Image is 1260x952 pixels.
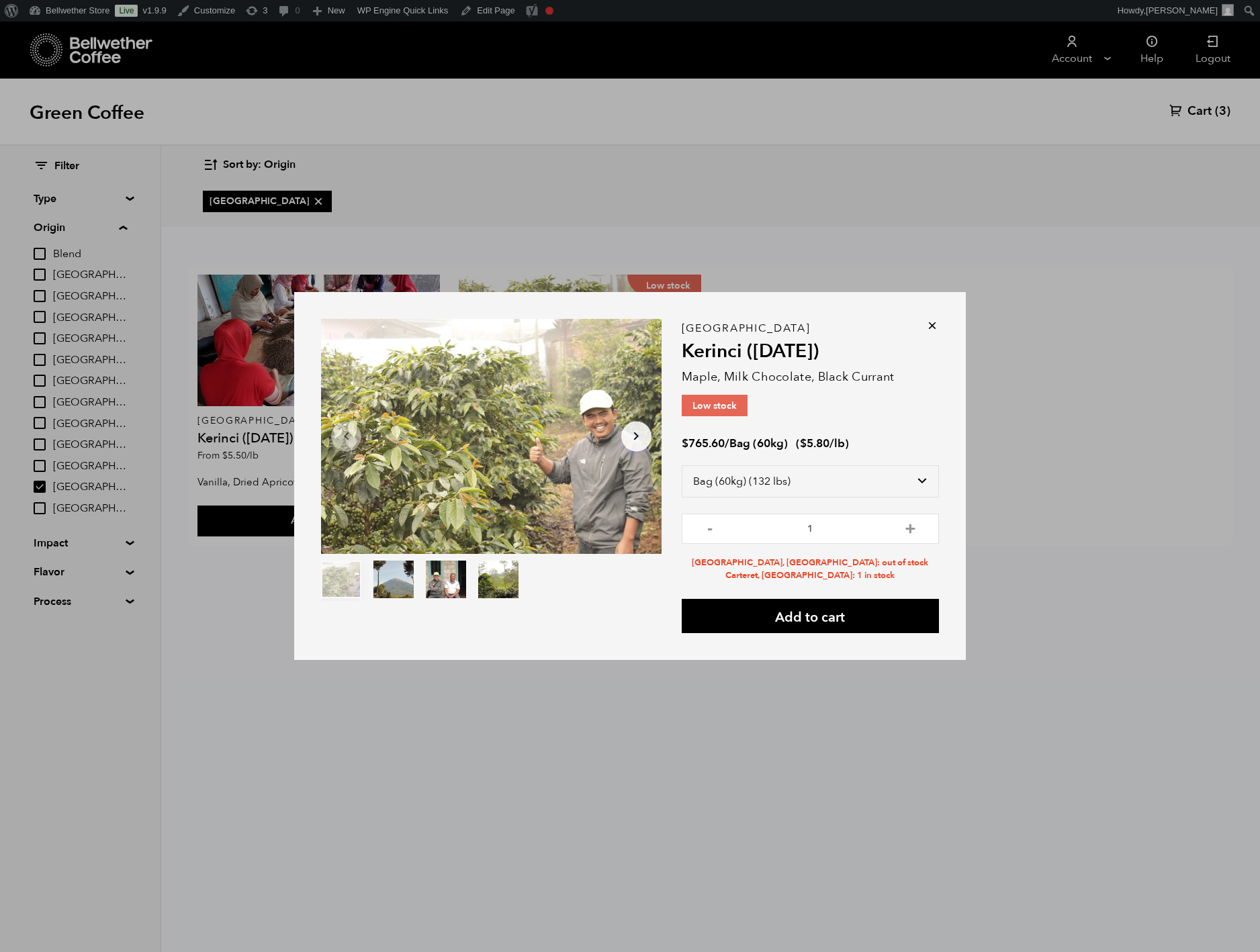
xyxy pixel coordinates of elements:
[829,436,845,451] span: /lb
[682,436,725,451] bdi: 765.60
[682,599,939,633] button: Add to cart
[682,557,939,569] li: [GEOGRAPHIC_DATA], [GEOGRAPHIC_DATA]: out of stock
[729,436,788,451] span: Bag (60kg)
[902,520,919,534] button: +
[682,395,748,416] p: Low stock
[796,436,849,451] span: ( )
[702,520,719,534] button: -
[800,436,829,451] bdi: 5.80
[682,368,939,386] p: Maple, Milk Chocolate, Black Currant
[800,436,807,451] span: $
[725,436,729,451] span: /
[682,340,939,363] h2: Kerinci ([DATE])
[682,569,939,582] li: Carteret, [GEOGRAPHIC_DATA]: 1 in stock
[682,436,688,451] span: $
